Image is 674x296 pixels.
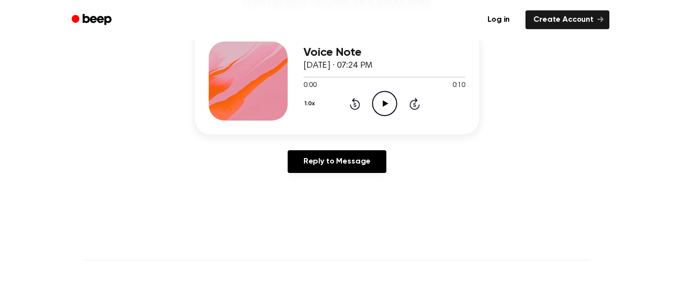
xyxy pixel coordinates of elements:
[303,46,465,59] h3: Voice Note
[452,81,465,91] span: 0:10
[303,81,316,91] span: 0:00
[288,150,386,173] a: Reply to Message
[303,95,318,112] button: 1.0x
[65,10,120,30] a: Beep
[525,10,609,29] a: Create Account
[478,8,520,31] a: Log in
[303,61,373,70] span: [DATE] · 07:24 PM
